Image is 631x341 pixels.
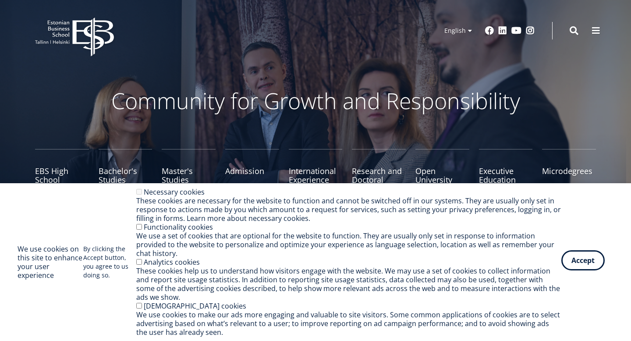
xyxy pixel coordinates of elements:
a: Youtube [511,26,521,35]
div: These cookies are necessary for the website to function and cannot be switched off in our systems... [136,196,561,223]
a: Master's Studies [162,149,216,193]
label: Necessary cookies [144,187,205,197]
div: These cookies help us to understand how visitors engage with the website. We may use a set of coo... [136,266,561,302]
a: International Experience [289,149,343,193]
label: [DEMOGRAPHIC_DATA] cookies [144,301,246,311]
a: EBS High School [35,149,89,193]
a: Linkedin [498,26,507,35]
a: Research and Doctoral Studies [352,149,406,193]
a: Facebook [485,26,494,35]
a: Instagram [526,26,535,35]
h2: We use cookies on this site to enhance your user experience [18,245,83,280]
div: We use cookies to make our ads more engaging and valuable to site visitors. Some common applicati... [136,310,561,337]
label: Analytics cookies [144,257,200,267]
a: Bachelor's Studies [99,149,152,193]
p: By clicking the Accept button, you agree to us doing so. [83,245,137,280]
p: Community for Growth and Responsibility [83,88,548,114]
a: Executive Education [479,149,533,193]
a: Microdegrees [542,149,596,193]
div: We use a set of cookies that are optional for the website to function. They are usually only set ... [136,231,561,258]
a: Open University [415,149,469,193]
a: Admission [225,149,279,193]
label: Functionality cookies [144,222,213,232]
button: Accept [561,250,605,270]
